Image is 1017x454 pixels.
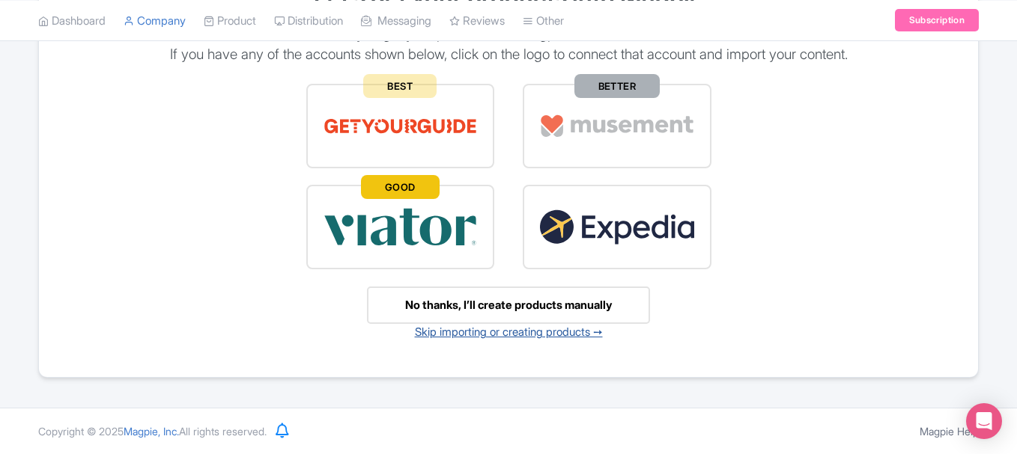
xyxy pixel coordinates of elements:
[539,201,695,253] img: expedia22-01-93867e2ff94c7cd37d965f09d456db68.svg
[57,45,960,64] p: If you have any of the accounts shown below, click on the logo to connect that account and import...
[292,79,509,174] a: BEST
[361,175,440,199] span: GOOD
[124,425,179,438] span: Magpie, Inc.
[367,286,650,325] a: No thanks, I’ll create products manually
[292,180,509,274] a: GOOD
[920,425,979,438] a: Magpie Help
[508,79,726,174] a: BETTER
[539,100,695,152] img: musement-dad6797fd076d4ac540800b229e01643.svg
[29,423,276,439] div: Copyright © 2025 All rights reserved.
[574,74,660,98] span: BETTER
[363,74,437,98] span: BEST
[415,325,603,339] a: Skip importing or creating products ➙
[895,9,979,31] a: Subscription
[323,100,479,152] img: get_your_guide-5a6366678479520ec94e3f9d2b9f304b.svg
[323,201,479,253] img: viator-e2bf771eb72f7a6029a5edfbb081213a.svg
[966,403,1002,439] div: Open Intercom Messenger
